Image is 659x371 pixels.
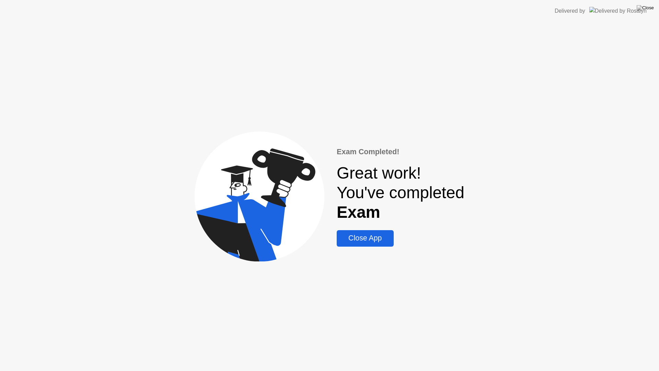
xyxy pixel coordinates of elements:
div: Exam Completed! [337,146,464,157]
img: Close [637,5,654,11]
div: Great work! You've completed [337,163,464,222]
img: Delivered by Rosalyn [589,7,647,15]
b: Exam [337,203,380,221]
button: Close App [337,230,393,247]
div: Delivered by [555,7,585,15]
div: Close App [339,234,391,243]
